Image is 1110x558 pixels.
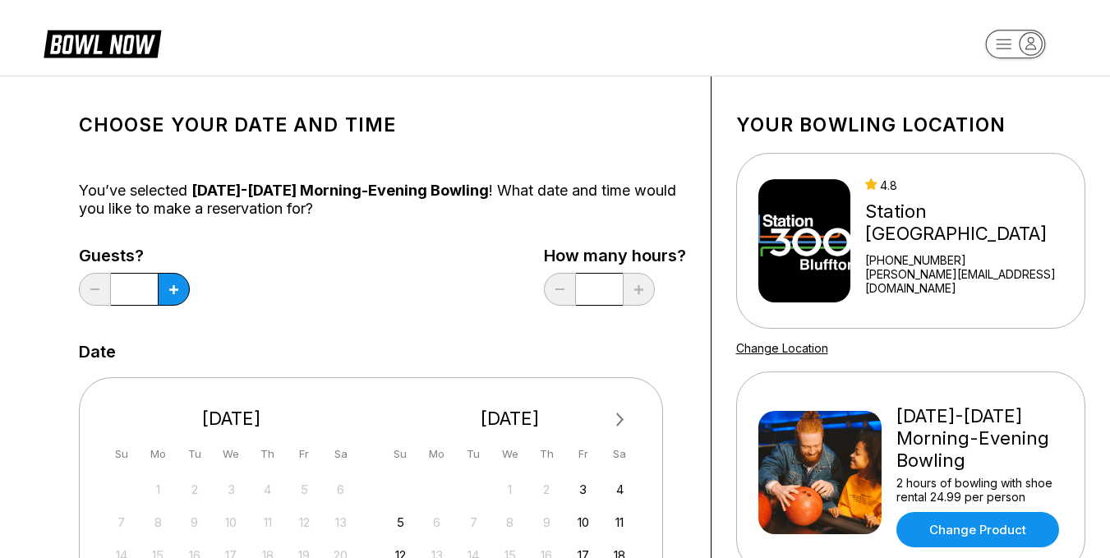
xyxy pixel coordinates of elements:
[183,443,205,465] div: Tu
[329,478,352,500] div: Not available Saturday, September 6th, 2025
[183,478,205,500] div: Not available Tuesday, September 2nd, 2025
[383,408,638,430] div: [DATE]
[104,408,359,430] div: [DATE]
[896,476,1063,504] div: 2 hours of bowling with shoe rental 24.99 per person
[609,511,631,533] div: Choose Saturday, October 11th, 2025
[79,113,686,136] h1: Choose your Date and time
[499,443,521,465] div: We
[191,182,489,199] span: [DATE]-[DATE] Morning-Evening Bowling
[536,511,558,533] div: Not available Thursday, October 9th, 2025
[463,511,485,533] div: Not available Tuesday, October 7th, 2025
[293,511,315,533] div: Not available Friday, September 12th, 2025
[110,511,132,533] div: Not available Sunday, September 7th, 2025
[329,511,352,533] div: Not available Saturday, September 13th, 2025
[572,478,594,500] div: Choose Friday, October 3rd, 2025
[758,179,851,302] img: Station 300 Bluffton
[499,478,521,500] div: Not available Wednesday, October 1st, 2025
[329,443,352,465] div: Sa
[758,411,882,534] img: Friday-Sunday Morning-Evening Bowling
[220,511,242,533] div: Not available Wednesday, September 10th, 2025
[572,443,594,465] div: Fr
[609,478,631,500] div: Choose Saturday, October 4th, 2025
[736,113,1085,136] h1: Your bowling location
[220,443,242,465] div: We
[865,253,1077,267] div: [PHONE_NUMBER]
[110,443,132,465] div: Su
[79,247,190,265] label: Guests?
[389,511,412,533] div: Choose Sunday, October 5th, 2025
[293,478,315,500] div: Not available Friday, September 5th, 2025
[256,443,279,465] div: Th
[463,443,485,465] div: Tu
[79,343,116,361] label: Date
[609,443,631,465] div: Sa
[147,511,169,533] div: Not available Monday, September 8th, 2025
[426,443,448,465] div: Mo
[536,443,558,465] div: Th
[389,443,412,465] div: Su
[536,478,558,500] div: Not available Thursday, October 2nd, 2025
[865,201,1077,245] div: Station [GEOGRAPHIC_DATA]
[572,511,594,533] div: Choose Friday, October 10th, 2025
[183,511,205,533] div: Not available Tuesday, September 9th, 2025
[293,443,315,465] div: Fr
[499,511,521,533] div: Not available Wednesday, October 8th, 2025
[147,443,169,465] div: Mo
[865,178,1077,192] div: 4.8
[736,341,828,355] a: Change Location
[607,407,633,433] button: Next Month
[256,511,279,533] div: Not available Thursday, September 11th, 2025
[220,478,242,500] div: Not available Wednesday, September 3rd, 2025
[147,478,169,500] div: Not available Monday, September 1st, 2025
[256,478,279,500] div: Not available Thursday, September 4th, 2025
[544,247,686,265] label: How many hours?
[896,512,1059,547] a: Change Product
[865,267,1077,295] a: [PERSON_NAME][EMAIL_ADDRESS][DOMAIN_NAME]
[426,511,448,533] div: Not available Monday, October 6th, 2025
[896,405,1063,472] div: [DATE]-[DATE] Morning-Evening Bowling
[79,182,686,218] div: You’ve selected ! What date and time would you like to make a reservation for?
